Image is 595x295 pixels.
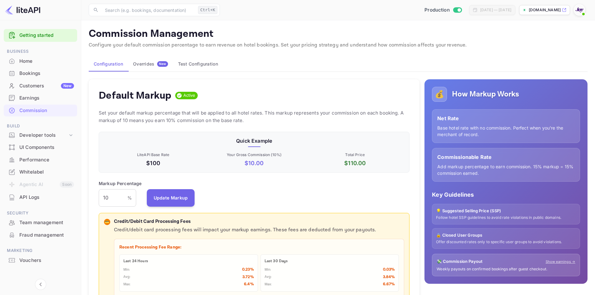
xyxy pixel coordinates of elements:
[19,70,74,77] div: Bookings
[4,67,77,80] div: Bookings
[436,208,576,214] p: 💡 Suggested Selling Price (SSP)
[119,244,399,251] p: Recent Processing Fee Range:
[4,55,77,67] div: Home
[4,105,77,117] div: Commission
[99,109,409,124] p: Set your default markup percentage that will be applied to all hotel rates. This markup represent...
[123,267,130,273] p: Min:
[4,229,77,241] a: Fraud management
[19,32,74,39] a: Getting started
[265,282,272,287] p: Max:
[4,67,77,79] a: Bookings
[19,219,74,226] div: Team management
[383,274,395,280] p: 3.84 %
[4,130,77,141] div: Developer tools
[19,132,68,139] div: Developer tools
[105,219,109,225] p: 💳
[123,258,254,264] p: Last 24 Hours
[437,267,575,272] p: Weekly payouts on confirmed bookings after guest checkout.
[89,28,588,40] p: Commission Management
[546,259,575,264] a: Show earnings →
[265,267,271,273] p: Min:
[35,279,46,290] button: Collapse navigation
[383,281,395,288] p: 6.67 %
[4,123,77,130] span: Build
[89,42,588,49] p: Configure your default commission percentage to earn revenue on hotel bookings. Set your pricing ...
[4,141,77,154] div: UI Components
[4,80,77,91] a: CustomersNew
[89,57,128,71] button: Configuration
[19,82,74,90] div: Customers
[4,247,77,254] span: Marketing
[127,194,132,201] p: %
[437,153,575,161] p: Commissionable Rate
[437,163,575,176] p: Add markup percentage to earn commission. 15% markup = 15% commission earned.
[306,159,404,167] p: $ 110.00
[306,152,404,158] p: Total Price
[4,166,77,178] a: Whitelabel
[244,281,254,288] p: 6.4 %
[19,95,74,102] div: Earnings
[157,62,168,66] span: New
[265,258,395,264] p: Last 30 Days
[574,5,584,15] img: With Joy
[4,191,77,204] div: API Logs
[4,48,77,55] span: Business
[4,29,77,42] div: Getting started
[147,189,195,207] button: Update Markup
[383,267,395,273] p: 0.03 %
[4,191,77,203] a: API Logs
[104,137,404,145] p: Quick Example
[242,274,254,280] p: 3.72 %
[480,7,511,13] div: [DATE] — [DATE]
[104,152,202,158] p: LiteAPI Base Rate
[123,274,131,280] p: Avg:
[19,156,74,164] div: Performance
[4,217,77,229] div: Team management
[422,7,464,14] div: Switch to Sandbox mode
[19,107,74,114] div: Commission
[529,7,561,13] p: [DOMAIN_NAME]
[114,226,404,234] p: Credit/debit card processing fees will impact your markup earnings. These fees are deducted from ...
[4,154,77,165] a: Performance
[436,215,576,220] p: Follow hotel SSP guidelines to avoid rate violations in public domains.
[99,89,171,102] h4: Default Markup
[4,254,77,266] a: Vouchers
[198,6,217,14] div: Ctrl+K
[437,258,483,265] p: 💸 Commission Payout
[242,267,254,273] p: 0.23 %
[19,58,74,65] div: Home
[133,61,168,67] div: Overrides
[265,274,272,280] p: Avg:
[101,4,196,16] input: Search (e.g. bookings, documentation)
[123,282,131,287] p: Max:
[205,152,303,158] p: Your Gross Commission ( 10 %)
[432,190,580,199] p: Key Guidelines
[452,89,519,99] h5: How Markup Works
[4,217,77,228] a: Team management
[435,89,444,100] p: 💰
[4,92,77,104] a: Earnings
[19,232,74,239] div: Fraud management
[19,194,74,201] div: API Logs
[4,254,77,267] div: Vouchers
[181,92,198,99] span: Active
[4,141,77,153] a: UI Components
[104,159,202,167] p: $100
[173,57,223,71] button: Test Configuration
[436,232,576,238] p: 🔒 Closed User Groups
[114,218,404,225] p: Credit/Debit Card Processing Fees
[4,210,77,217] span: Security
[436,239,576,245] p: Offer discounted rates only to specific user groups to avoid violations.
[4,229,77,241] div: Fraud management
[437,125,575,138] p: Base hotel rate with no commission. Perfect when you're the merchant of record.
[19,169,74,176] div: Whitelabel
[424,7,450,14] span: Production
[61,83,74,89] div: New
[437,115,575,122] p: Net Rate
[99,189,127,207] input: 0
[205,159,303,167] p: $ 10.00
